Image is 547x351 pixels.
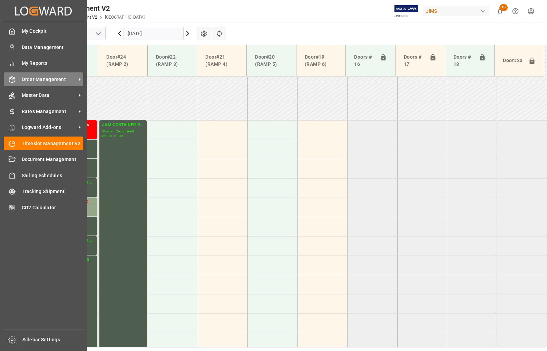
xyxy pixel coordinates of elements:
span: Rates Management [22,108,76,115]
a: CO2 Calculator [4,201,83,214]
button: Help Center [508,3,523,19]
a: Data Management [4,40,83,54]
span: CO2 Calculator [22,204,84,211]
span: Timeslot Management V2 [22,140,84,147]
div: Doors # 16 [351,51,377,71]
div: Doors # 17 [401,51,427,71]
a: Timeslot Management V2 [4,137,83,150]
span: Master Data [22,92,76,99]
div: Door#24 (RAMP 2) [104,51,142,71]
div: 06:00 [102,134,112,138]
span: Document Management [22,156,84,163]
span: My Reports [22,60,84,67]
div: Door#20 (RAMP 5) [252,51,291,71]
div: 12:00 [113,134,123,138]
a: My Reports [4,57,83,70]
a: Document Management [4,153,83,166]
div: Doors # 18 [451,51,476,71]
div: Door#22 (RAMP 3) [153,51,192,71]
span: Data Management [22,44,84,51]
div: Status - Completed [102,129,144,134]
button: show 18 new notifications [492,3,508,19]
div: - [112,134,113,138]
span: My Cockpit [22,28,84,35]
div: Door#21 (RAMP 4) [203,51,241,71]
input: DD-MM-YYYY [124,27,184,40]
span: Tracking Shipment [22,188,84,195]
img: Exertis%20JAM%20-%20Email%20Logo.jpg_1722504956.jpg [394,5,418,17]
span: 18 [499,4,508,11]
span: Order Management [22,76,76,83]
button: JIMS [423,4,492,18]
button: open menu [93,28,103,39]
div: JIMS [423,6,489,16]
a: Tracking Shipment [4,185,83,198]
span: Logward Add-ons [22,124,76,131]
a: My Cockpit [4,24,83,38]
span: Sailing Schedules [22,172,84,179]
div: JAM CONTAINER RESERVED [102,122,144,129]
a: Sailing Schedules [4,169,83,182]
div: Door#23 [500,54,526,67]
div: Door#19 (RAMP 6) [302,51,340,71]
span: Sidebar Settings [22,336,84,343]
div: Timeslot Management V2 [30,3,145,13]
